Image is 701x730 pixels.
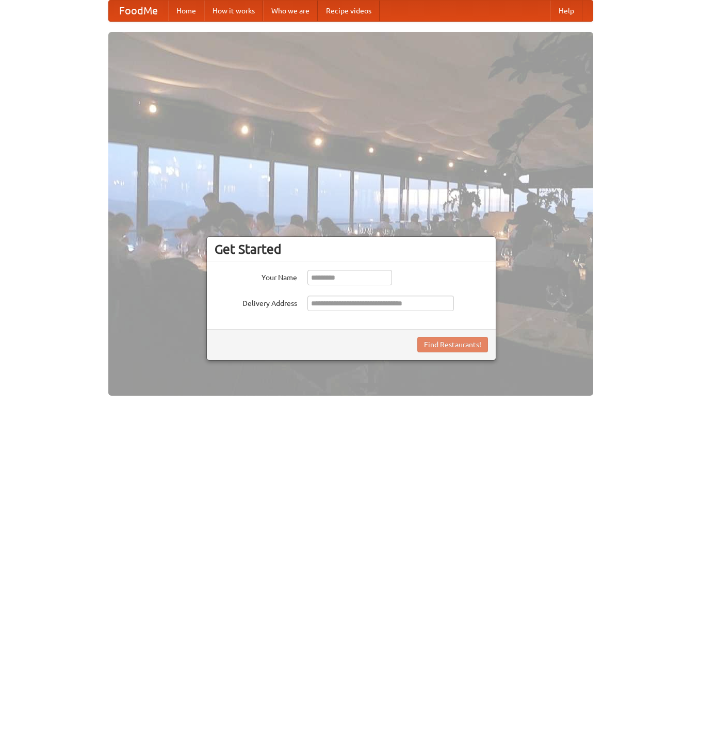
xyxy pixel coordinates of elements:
[109,1,168,21] a: FoodMe
[215,270,297,283] label: Your Name
[318,1,380,21] a: Recipe videos
[550,1,582,21] a: Help
[263,1,318,21] a: Who we are
[168,1,204,21] a: Home
[215,241,488,257] h3: Get Started
[215,296,297,309] label: Delivery Address
[204,1,263,21] a: How it works
[417,337,488,352] button: Find Restaurants!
